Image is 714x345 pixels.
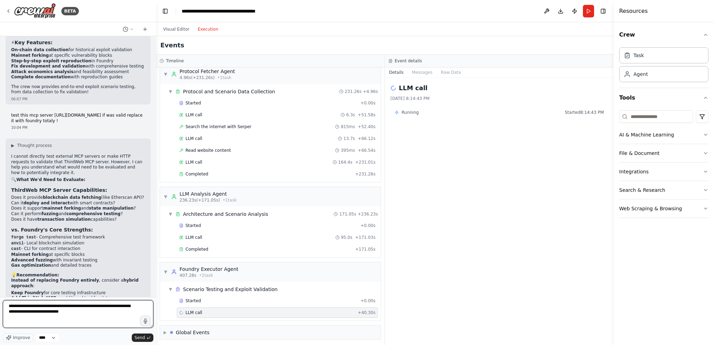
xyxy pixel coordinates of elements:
span: ▼ [164,71,168,77]
li: in Foundry [11,58,145,64]
span: + 66.54s [358,148,375,153]
span: Thought process [17,143,52,148]
span: + 0.00s [360,100,375,106]
span: Send [135,335,145,340]
strong: comprehensive testing [66,211,120,216]
button: Improve [3,333,33,342]
strong: vs. Foundry's Core Strengths: [11,227,93,233]
span: Started [185,298,201,304]
strong: What We'd Need to Evaluate: [16,177,85,182]
span: ▼ [168,211,173,217]
button: Raw Data [436,68,465,77]
strong: Gas optimization [11,263,51,268]
img: Logo [14,3,56,19]
p: I cannot directly test external MCP servers or make HTTP requests to validate that ThirdWeb MCP s... [11,154,145,175]
h4: Resources [619,7,648,15]
li: with reproduction guides [11,75,145,80]
nav: breadcrumb [182,8,260,15]
strong: transaction simulation [37,217,91,222]
h2: Events [160,40,184,50]
strong: Complete documentation [11,75,71,79]
li: at specific blocks [11,252,145,258]
li: - CLI for contract interaction [11,246,145,252]
span: ▶ [11,143,14,148]
div: BETA [61,7,79,15]
strong: state manipulation [89,206,134,211]
h2: 💡 [11,273,145,278]
button: Search & Research [619,181,708,199]
button: Integrations [619,163,708,181]
div: Agent [633,71,648,78]
div: [DATE] 8:14:43 PM [390,96,608,101]
h3: ⚡ [11,39,145,46]
li: - Local blockchain simulation [11,241,145,246]
span: + 0.00s [360,223,375,228]
span: + 236.23s [358,211,378,217]
span: LLM call [185,235,202,240]
li: Does it provide (like Etherscan API)? [11,195,145,201]
code: forge test [11,235,36,240]
li: as additional tool for data fetching/interaction [11,296,145,306]
strong: deploy and interact [23,201,69,205]
button: Click to speak your automation idea [140,316,151,326]
button: Send [132,334,153,342]
div: Tools [619,108,708,224]
span: 164.4s [338,159,352,165]
strong: Instead of replacing Foundry entirely [11,278,99,283]
li: and feasibility assessment [11,69,145,75]
div: Task [633,52,644,59]
span: + 40.30s [358,310,375,315]
strong: Fix development and validation [11,64,86,69]
span: Completed [185,246,208,252]
span: 236.23s (+171.05s) [180,197,220,203]
li: Can it with smart contracts? [11,201,145,206]
span: + 51.58s [358,112,375,118]
button: Execution [193,25,222,33]
span: 13.7s [343,136,355,141]
li: Does it support and ? [11,206,145,211]
strong: blockchain data fetching [43,195,101,200]
span: 815ms [341,124,355,130]
span: ▼ [164,194,168,199]
span: ▼ [168,89,173,94]
button: ▶Thought process [11,143,52,148]
button: Web Scraping & Browsing [619,199,708,218]
h3: Event details [395,58,422,64]
strong: Advanced fuzzing [11,258,53,262]
span: LLM call [185,159,202,165]
strong: Recommendation: [16,273,59,277]
li: at specific vulnerability blocks [11,53,145,58]
button: AI & Machine Learning [619,126,708,144]
strong: Attack economics analysis [11,69,74,74]
p: test this mcp server [URL][DOMAIN_NAME] if was valid replace it with foundry totaly ! [11,113,145,124]
strong: Mainnet forking [11,252,49,257]
h3: Timeline [166,58,184,64]
span: 231.26s [345,89,362,94]
strong: ThirdWeb MCP Server Capabilities: [11,187,107,193]
span: Search the internet with Serper [185,124,251,130]
strong: Mainnet forking [11,53,49,58]
div: 06:07 PM [11,96,145,102]
h2: 🔍 [11,177,145,183]
div: Crew [619,45,708,88]
span: + 171.05s [355,246,375,252]
span: • 1 task [199,273,213,278]
span: + 231.01s [355,159,375,165]
li: with invariant testing [11,258,145,263]
div: 10:04 PM [11,125,145,130]
button: Details [385,68,408,77]
button: Hide left sidebar [160,6,170,16]
strong: hybrid approach [11,278,138,288]
div: LLM Analysis Agent [180,190,237,197]
div: Scenario Testing and Exploit Validation [183,286,278,293]
span: ▼ [168,287,173,292]
span: 95.0s [341,235,352,240]
span: ▶ [164,330,167,335]
li: Does it have capabilities? [11,217,145,222]
span: 4.96s (+231.26s) [180,75,215,80]
span: + 4.96s [363,89,378,94]
strong: Step-by-step exploit reproduction [11,58,91,63]
h2: LLM call [399,83,427,93]
span: Completed [185,171,208,177]
button: File & Document [619,144,708,162]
